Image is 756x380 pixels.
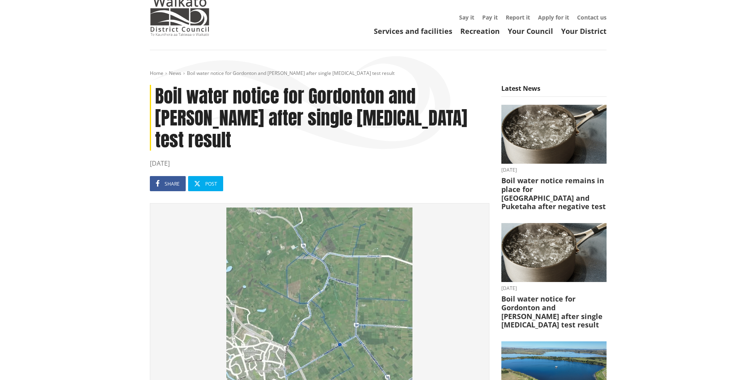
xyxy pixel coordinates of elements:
[577,14,607,21] a: Contact us
[482,14,498,21] a: Pay it
[508,26,553,36] a: Your Council
[205,180,217,187] span: Post
[501,168,607,172] time: [DATE]
[165,180,180,187] span: Share
[506,14,530,21] a: Report it
[150,176,186,191] a: Share
[150,85,489,151] h1: Boil water notice for Gordonton and [PERSON_NAME] after single [MEDICAL_DATA] test result
[169,70,181,76] a: News
[150,159,489,168] time: [DATE]
[374,26,452,36] a: Services and facilities
[150,70,163,76] a: Home
[501,223,607,329] a: boil water notice gordonton puketaha [DATE] Boil water notice for Gordonton and [PERSON_NAME] aft...
[719,347,748,375] iframe: Messenger Launcher
[459,14,474,21] a: Say it
[561,26,607,36] a: Your District
[501,223,607,282] img: boil water notice
[501,105,607,164] img: boil water notice
[460,26,500,36] a: Recreation
[501,176,607,211] h3: Boil water notice remains in place for [GEOGRAPHIC_DATA] and Puketaha after negative test
[501,85,607,97] h5: Latest News
[501,286,607,291] time: [DATE]
[501,295,607,329] h3: Boil water notice for Gordonton and [PERSON_NAME] after single [MEDICAL_DATA] test result
[150,70,607,77] nav: breadcrumb
[501,105,607,211] a: boil water notice gordonton puketaha [DATE] Boil water notice remains in place for [GEOGRAPHIC_DA...
[187,70,395,76] span: Boil water notice for Gordonton and [PERSON_NAME] after single [MEDICAL_DATA] test result
[188,176,223,191] a: Post
[538,14,569,21] a: Apply for it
